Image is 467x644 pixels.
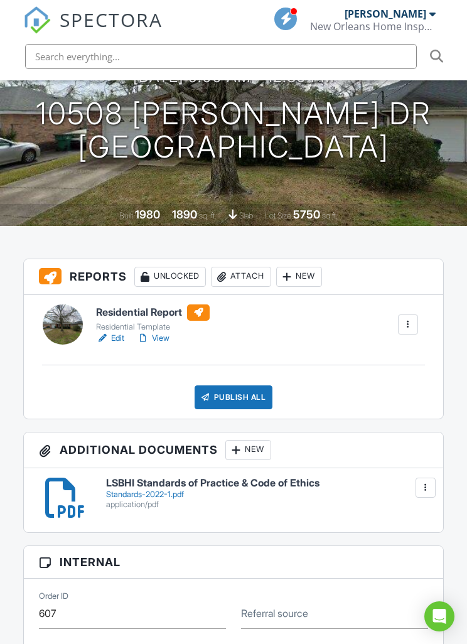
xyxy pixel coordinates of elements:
h3: Internal [24,546,443,579]
span: sq.ft. [322,211,338,220]
div: Unlocked [134,267,206,287]
span: Lot Size [265,211,291,220]
input: Search everything... [25,44,417,69]
span: sq. ft. [199,211,217,220]
h3: Reports [24,259,443,295]
span: slab [239,211,253,220]
div: New [276,267,322,287]
label: Order ID [39,591,68,602]
div: 1980 [135,208,160,221]
img: The Best Home Inspection Software - Spectora [23,6,51,34]
span: SPECTORA [60,6,163,33]
div: Publish All [195,385,273,409]
a: View [137,332,169,345]
div: application/pdf [106,500,427,510]
div: [PERSON_NAME] [345,8,426,20]
h3: Additional Documents [24,432,443,468]
div: New Orleans Home Inspections [310,20,436,33]
h6: Residential Report [96,304,210,321]
div: 1890 [172,208,197,221]
div: Residential Template [96,322,210,332]
h3: [DATE] 9:00 am - 12:30 pm [133,68,335,85]
div: Standards-2022-1.pdf [106,490,427,500]
a: Residential Report Residential Template [96,304,210,332]
a: LSBHI Standards of Practice & Code of Ethics Standards-2022-1.pdf application/pdf [106,478,427,510]
div: Attach [211,267,271,287]
a: Edit [96,332,124,345]
div: New [225,440,271,460]
span: Built [119,211,133,220]
div: 5750 [293,208,320,221]
label: Referral source [241,606,308,620]
a: SPECTORA [23,17,163,43]
h1: 10508 [PERSON_NAME] Dr [GEOGRAPHIC_DATA] [36,97,431,164]
div: Open Intercom Messenger [424,601,454,631]
h6: LSBHI Standards of Practice & Code of Ethics [106,478,427,489]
